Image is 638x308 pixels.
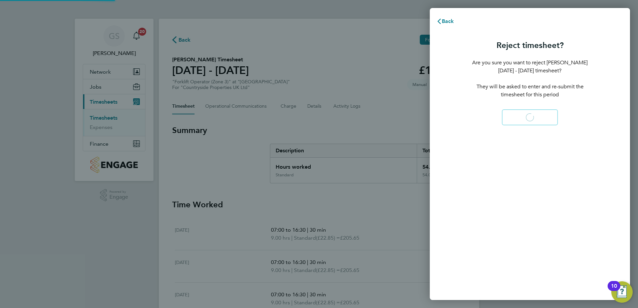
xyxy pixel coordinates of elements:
[471,59,589,75] p: Are you sure you want to reject [PERSON_NAME] [DATE] - [DATE] timesheet?
[471,40,589,51] h3: Reject timesheet?
[611,281,633,303] button: Open Resource Center, 10 new notifications
[430,15,461,28] button: Back
[611,286,617,295] div: 10
[471,83,589,99] p: They will be asked to enter and re-submit the timesheet for this period
[442,18,454,24] span: Back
